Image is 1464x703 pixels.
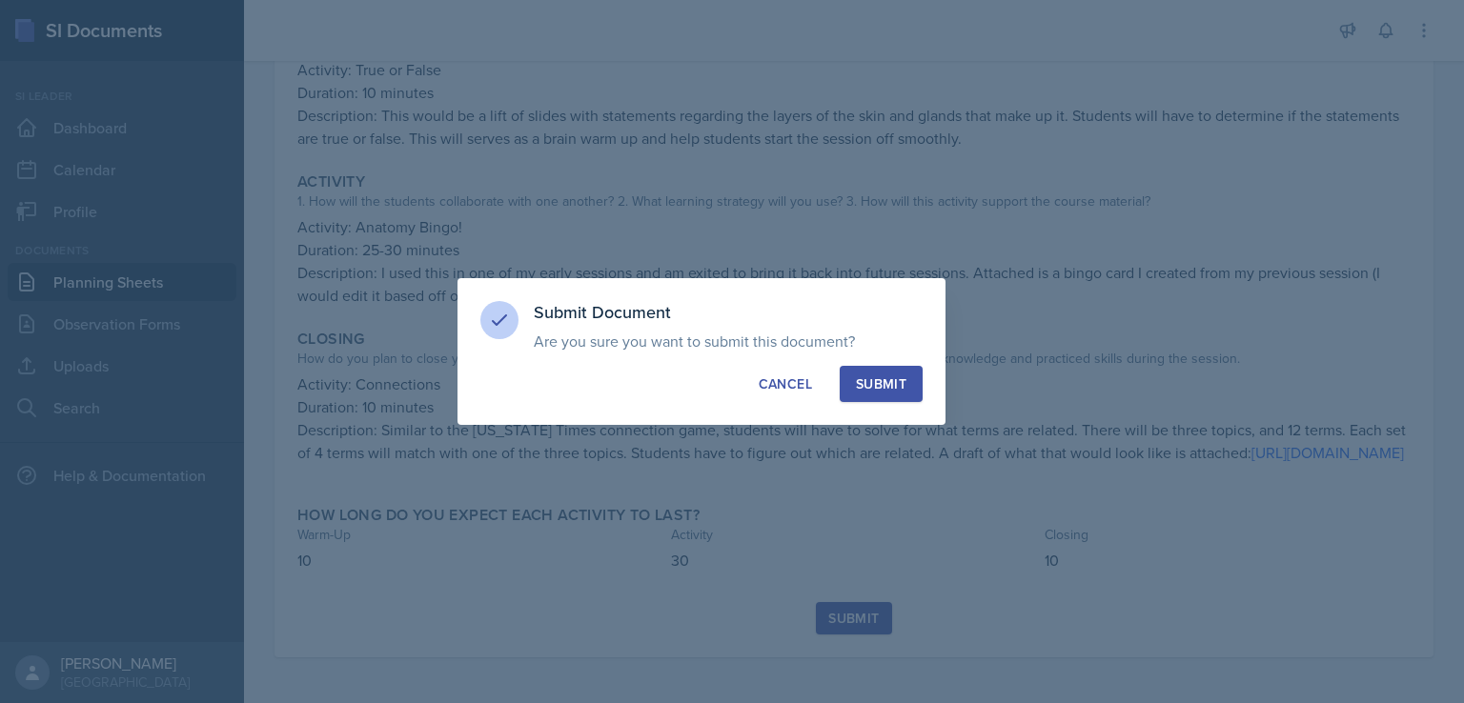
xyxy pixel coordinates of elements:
[742,366,828,402] button: Cancel
[534,301,923,324] h3: Submit Document
[759,374,812,393] div: Cancel
[840,366,923,402] button: Submit
[856,374,906,393] div: Submit
[534,331,923,351] p: Are you sure you want to submit this document?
